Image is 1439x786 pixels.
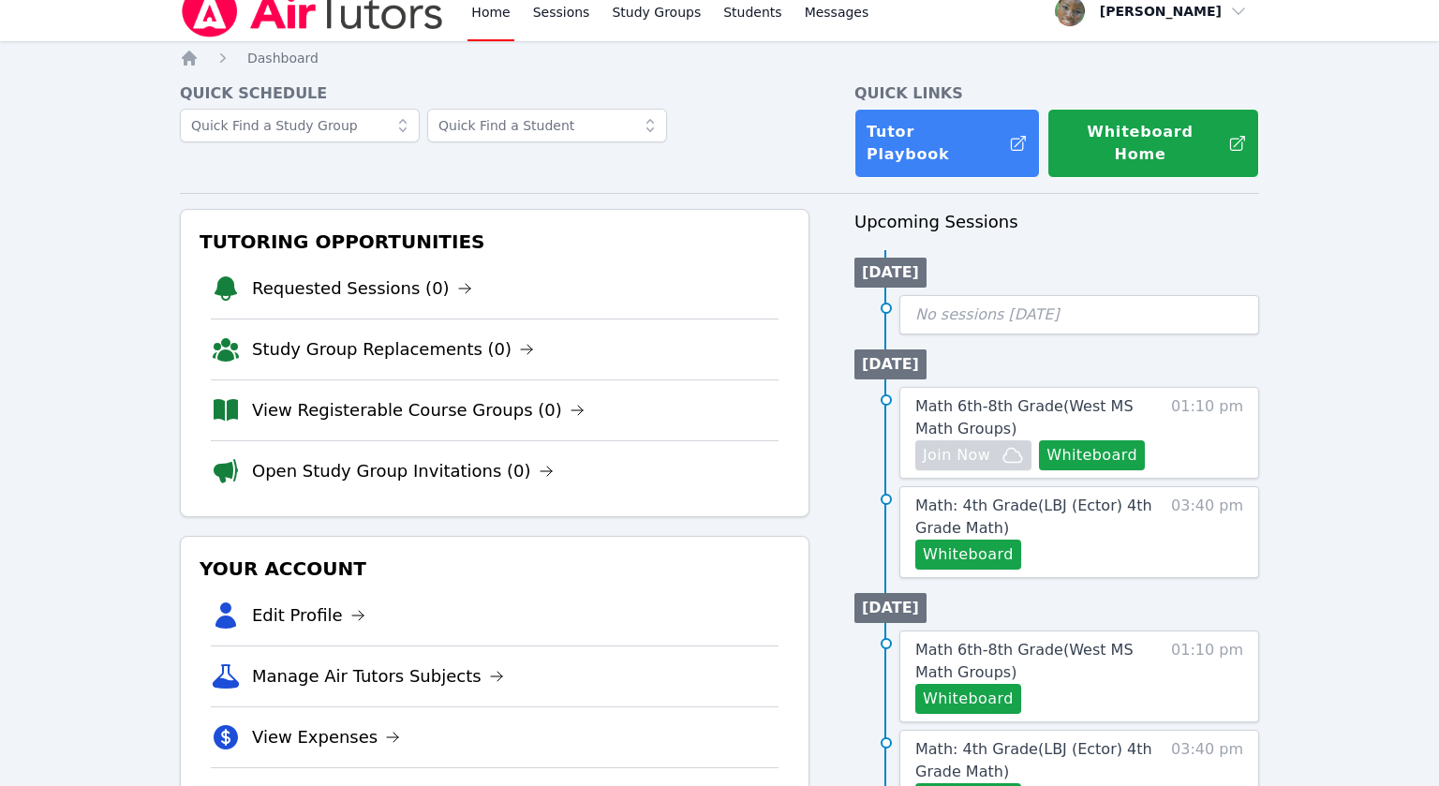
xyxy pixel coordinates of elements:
[252,336,534,363] a: Study Group Replacements (0)
[1047,109,1259,178] button: Whiteboard Home
[915,740,1152,780] span: Math: 4th Grade ( LBJ (Ector) 4th Grade Math )
[252,275,472,302] a: Requested Sessions (0)
[923,444,990,467] span: Join Now
[915,738,1162,783] a: Math: 4th Grade(LBJ (Ector) 4th Grade Math)
[915,641,1134,681] span: Math 6th-8th Grade ( West MS Math Groups )
[427,109,667,142] input: Quick Find a Student
[854,209,1259,235] h3: Upcoming Sessions
[1171,495,1243,570] span: 03:40 pm
[915,397,1134,437] span: Math 6th-8th Grade ( West MS Math Groups )
[915,440,1031,470] button: Join Now
[854,82,1259,105] h4: Quick Links
[196,225,794,259] h3: Tutoring Opportunities
[915,497,1152,537] span: Math: 4th Grade ( LBJ (Ector) 4th Grade Math )
[854,258,927,288] li: [DATE]
[180,82,809,105] h4: Quick Schedule
[915,639,1162,684] a: Math 6th-8th Grade(West MS Math Groups)
[247,49,319,67] a: Dashboard
[252,397,585,423] a: View Registerable Course Groups (0)
[1171,395,1243,470] span: 01:10 pm
[1039,440,1145,470] button: Whiteboard
[854,109,1040,178] a: Tutor Playbook
[252,458,554,484] a: Open Study Group Invitations (0)
[252,663,504,690] a: Manage Air Tutors Subjects
[854,349,927,379] li: [DATE]
[252,602,365,629] a: Edit Profile
[915,540,1021,570] button: Whiteboard
[247,51,319,66] span: Dashboard
[915,495,1162,540] a: Math: 4th Grade(LBJ (Ector) 4th Grade Math)
[915,684,1021,714] button: Whiteboard
[180,49,1259,67] nav: Breadcrumb
[196,552,794,586] h3: Your Account
[805,3,869,22] span: Messages
[1171,639,1243,714] span: 01:10 pm
[252,724,400,750] a: View Expenses
[915,305,1060,323] span: No sessions [DATE]
[915,395,1162,440] a: Math 6th-8th Grade(West MS Math Groups)
[180,109,420,142] input: Quick Find a Study Group
[854,593,927,623] li: [DATE]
